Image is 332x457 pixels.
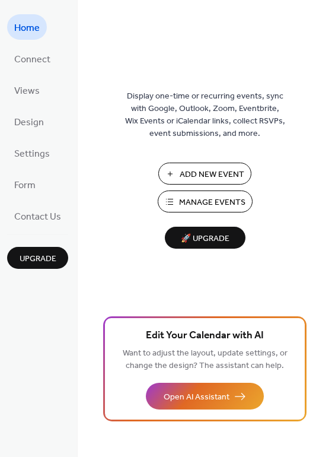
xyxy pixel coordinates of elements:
[14,176,36,195] span: Form
[7,247,68,269] button: Upgrade
[146,328,264,344] span: Edit Your Calendar with AI
[158,163,251,185] button: Add New Event
[179,196,245,209] span: Manage Events
[14,19,40,37] span: Home
[125,90,285,140] span: Display one-time or recurring events, sync with Google, Outlook, Zoom, Eventbrite, Wix Events or ...
[14,145,50,163] span: Settings
[7,77,47,103] a: Views
[7,14,47,40] a: Home
[7,172,43,197] a: Form
[14,50,50,69] span: Connect
[14,113,44,132] span: Design
[7,203,68,228] a: Contact Us
[20,253,56,265] span: Upgrade
[14,82,40,100] span: Views
[164,391,229,404] span: Open AI Assistant
[7,109,51,134] a: Design
[7,140,57,166] a: Settings
[165,227,245,249] button: 🚀 Upgrade
[172,231,238,247] span: 🚀 Upgrade
[180,169,244,181] span: Add New Event
[158,191,253,212] button: Manage Events
[7,46,58,71] a: Connect
[123,345,288,374] span: Want to adjust the layout, update settings, or change the design? The assistant can help.
[14,208,61,226] span: Contact Us
[146,383,264,410] button: Open AI Assistant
